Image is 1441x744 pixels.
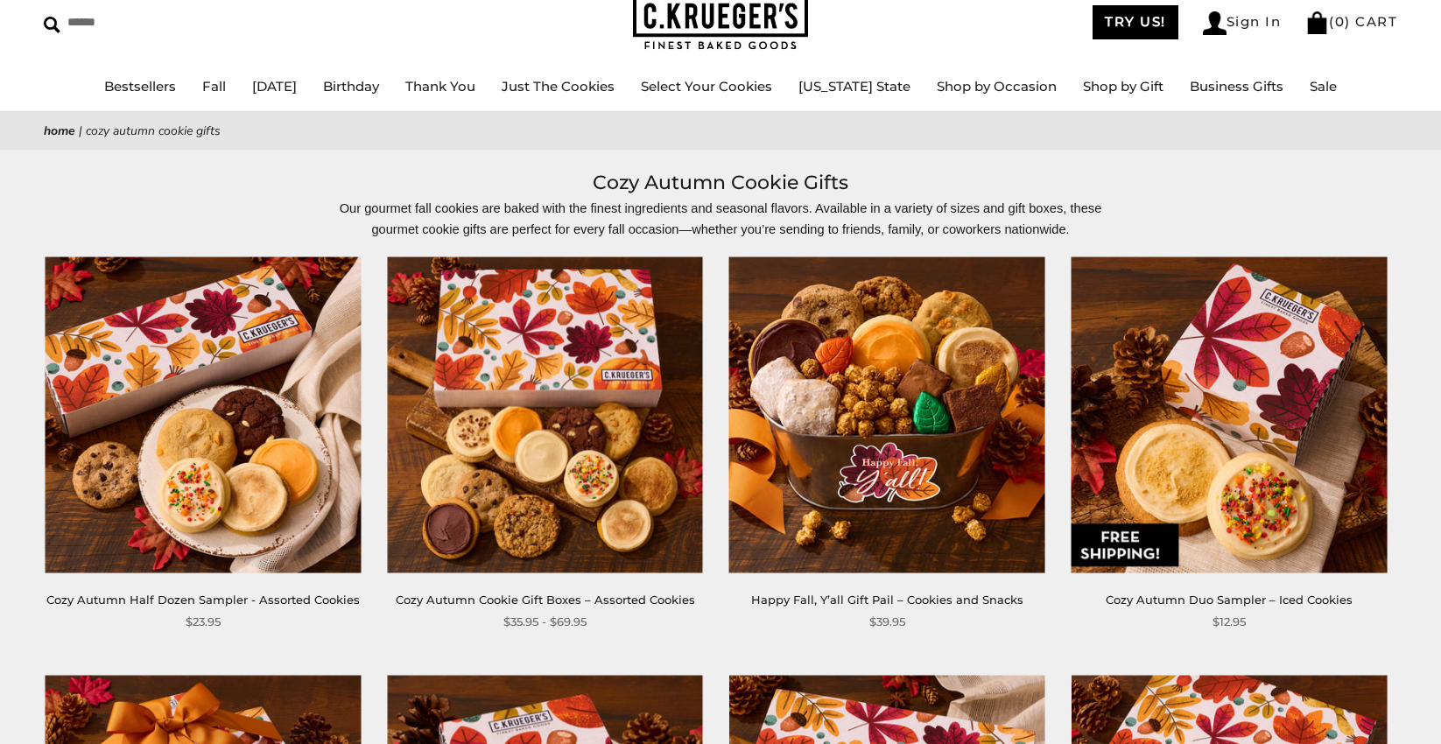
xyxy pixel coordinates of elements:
img: Cozy Autumn Half Dozen Sampler - Assorted Cookies [45,257,361,573]
a: Bestsellers [104,78,176,95]
a: [DATE] [252,78,297,95]
a: Business Gifts [1190,78,1283,95]
a: Cozy Autumn Half Dozen Sampler - Assorted Cookies [46,593,360,607]
a: (0) CART [1305,13,1397,30]
a: Shop by Gift [1083,78,1163,95]
span: 0 [1335,13,1346,30]
a: Happy Fall, Y’all Gift Pail – Cookies and Snacks [751,593,1023,607]
span: Cozy Autumn Cookie Gifts [86,123,221,139]
a: Select Your Cookies [641,78,772,95]
span: $12.95 [1213,613,1246,631]
img: Account [1203,11,1227,35]
nav: breadcrumbs [44,121,1397,141]
a: Thank You [405,78,475,95]
img: Cozy Autumn Duo Sampler – Iced Cookies [1072,257,1388,573]
a: Just The Cookies [502,78,615,95]
span: $23.95 [186,613,221,631]
a: Cozy Autumn Cookie Gift Boxes – Assorted Cookies [396,593,695,607]
img: Bag [1305,11,1329,34]
a: Cozy Autumn Duo Sampler – Iced Cookies [1106,593,1353,607]
img: Happy Fall, Y’all Gift Pail – Cookies and Snacks [729,257,1045,573]
iframe: Sign Up via Text for Offers [14,677,181,730]
a: [US_STATE] State [798,78,910,95]
a: Sign In [1203,11,1282,35]
h1: Cozy Autumn Cookie Gifts [70,167,1371,199]
a: Fall [202,78,226,95]
span: Our gourmet fall cookies are baked with the finest ingredients and seasonal flavors. Available in... [340,201,1102,235]
img: Cozy Autumn Cookie Gift Boxes – Assorted Cookies [387,257,703,573]
span: | [79,123,82,139]
a: Birthday [323,78,379,95]
a: Sale [1310,78,1337,95]
img: Search [44,17,60,33]
span: $35.95 - $69.95 [503,613,587,631]
input: Search [44,9,252,36]
a: Shop by Occasion [937,78,1057,95]
span: $39.95 [869,613,905,631]
a: TRY US! [1093,5,1178,39]
a: Home [44,123,75,139]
